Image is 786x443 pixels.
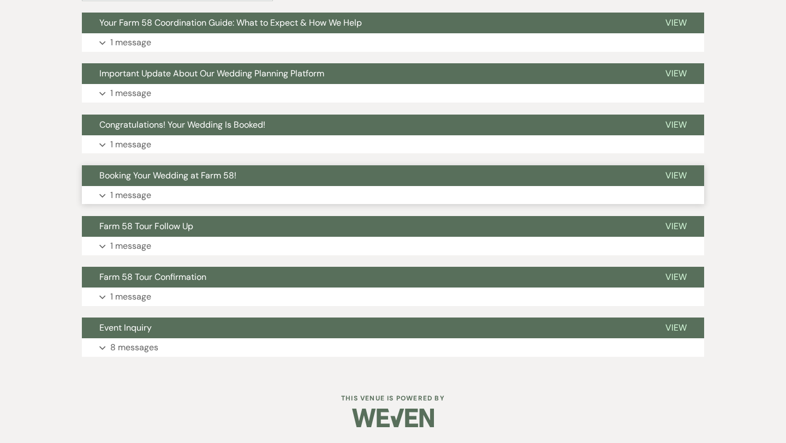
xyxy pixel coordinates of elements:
button: Booking Your Wedding at Farm 58! [82,165,648,186]
button: Farm 58 Tour Confirmation [82,267,648,288]
button: 1 message [82,288,704,306]
p: 8 messages [110,340,158,355]
span: Farm 58 Tour Follow Up [99,220,193,232]
p: 1 message [110,290,151,304]
button: Your Farm 58 Coordination Guide: What to Expect & How We Help [82,13,648,33]
button: 1 message [82,186,704,205]
p: 1 message [110,137,151,152]
button: Important Update About Our Wedding Planning Platform [82,63,648,84]
button: 1 message [82,135,704,154]
span: View [665,68,687,79]
button: View [648,63,704,84]
p: 1 message [110,86,151,100]
button: View [648,318,704,338]
button: 8 messages [82,338,704,357]
span: Farm 58 Tour Confirmation [99,271,206,283]
button: View [648,267,704,288]
span: Your Farm 58 Coordination Guide: What to Expect & How We Help [99,17,362,28]
button: View [648,13,704,33]
p: 1 message [110,35,151,50]
span: Event Inquiry [99,322,152,333]
button: 1 message [82,33,704,52]
span: View [665,17,687,28]
p: 1 message [110,188,151,202]
span: View [665,322,687,333]
button: 1 message [82,237,704,255]
button: 1 message [82,84,704,103]
img: Weven Logo [352,399,434,437]
p: 1 message [110,239,151,253]
span: View [665,271,687,283]
button: View [648,216,704,237]
span: Important Update About Our Wedding Planning Platform [99,68,324,79]
button: View [648,115,704,135]
span: View [665,220,687,232]
button: View [648,165,704,186]
button: Farm 58 Tour Follow Up [82,216,648,237]
span: View [665,119,687,130]
button: Congratulations! Your Wedding Is Booked! [82,115,648,135]
span: View [665,170,687,181]
button: Event Inquiry [82,318,648,338]
span: Congratulations! Your Wedding Is Booked! [99,119,265,130]
span: Booking Your Wedding at Farm 58! [99,170,236,181]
